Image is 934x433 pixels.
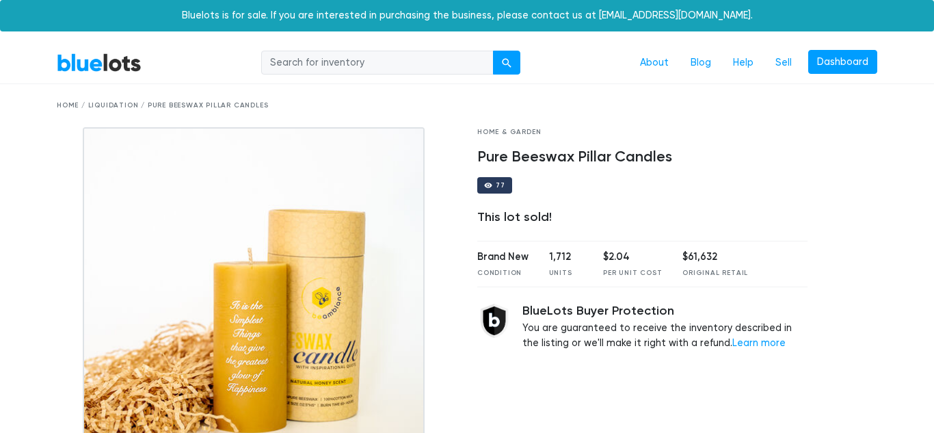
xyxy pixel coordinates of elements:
div: Units [549,268,583,278]
a: BlueLots [57,53,142,73]
div: Original Retail [682,268,748,278]
div: 1,712 [549,250,583,265]
a: About [629,50,680,76]
div: $2.04 [603,250,662,265]
div: Home / Liquidation / Pure Beeswax Pillar Candles [57,101,877,111]
div: Condition [477,268,529,278]
div: Per Unit Cost [603,268,662,278]
div: You are guaranteed to receive the inventory described in the listing or we'll make it right with ... [522,304,808,351]
h4: Pure Beeswax Pillar Candles [477,148,808,166]
a: Dashboard [808,50,877,75]
input: Search for inventory [261,51,494,75]
div: Home & Garden [477,127,808,137]
a: Blog [680,50,722,76]
img: buyer_protection_shield-3b65640a83011c7d3ede35a8e5a80bfdfaa6a97447f0071c1475b91a4b0b3d01.png [477,304,511,338]
a: Learn more [732,337,786,349]
div: Brand New [477,250,529,265]
h5: BlueLots Buyer Protection [522,304,808,319]
div: This lot sold! [477,210,808,225]
a: Help [722,50,764,76]
div: 77 [496,182,505,189]
div: $61,632 [682,250,748,265]
a: Sell [764,50,803,76]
